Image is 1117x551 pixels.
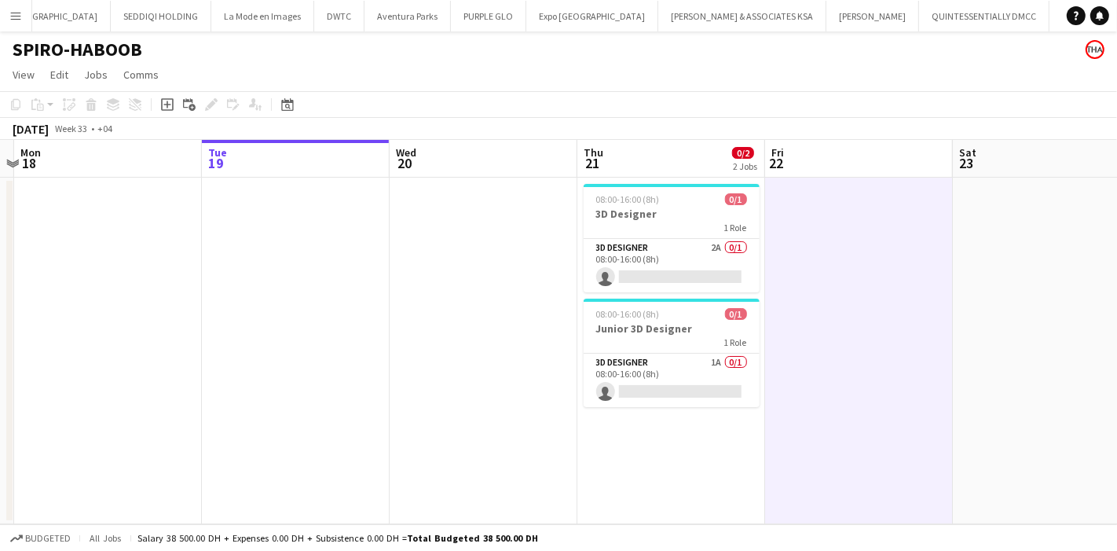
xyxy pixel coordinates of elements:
[658,1,826,31] button: [PERSON_NAME] & ASSOCIATES KSA
[117,64,165,85] a: Comms
[206,154,227,172] span: 19
[584,299,760,407] app-job-card: 08:00-16:00 (8h)0/1Junior 3D Designer1 Role3D Designer1A0/108:00-16:00 (8h)
[137,532,538,544] div: Salary 38 500.00 DH + Expenses 0.00 DH + Subsistence 0.00 DH =
[50,68,68,82] span: Edit
[20,145,41,160] span: Mon
[596,308,660,320] span: 08:00-16:00 (8h)
[919,1,1049,31] button: QUINTESSENTIALLY DMCC
[584,207,760,221] h3: 3D Designer
[451,1,526,31] button: PURPLE GLO
[111,1,211,31] button: SEDDIQI HOLDING
[86,532,124,544] span: All jobs
[584,145,603,160] span: Thu
[526,1,658,31] button: Expo [GEOGRAPHIC_DATA]
[769,154,784,172] span: 22
[732,147,754,159] span: 0/2
[724,336,747,348] span: 1 Role
[314,1,364,31] button: DWTC
[394,154,416,172] span: 20
[596,193,660,205] span: 08:00-16:00 (8h)
[13,121,49,137] div: [DATE]
[13,38,142,61] h1: SPIRO-HABOOB
[584,239,760,292] app-card-role: 3D Designer2A0/108:00-16:00 (8h)
[826,1,919,31] button: [PERSON_NAME]
[733,160,757,172] div: 2 Jobs
[364,1,451,31] button: Aventura Parks
[725,193,747,205] span: 0/1
[208,145,227,160] span: Tue
[25,533,71,544] span: Budgeted
[581,154,603,172] span: 21
[771,145,784,160] span: Fri
[18,154,41,172] span: 18
[584,184,760,292] app-job-card: 08:00-16:00 (8h)0/13D Designer1 Role3D Designer2A0/108:00-16:00 (8h)
[724,222,747,233] span: 1 Role
[6,64,41,85] a: View
[97,123,112,134] div: +04
[84,68,108,82] span: Jobs
[407,532,538,544] span: Total Budgeted 38 500.00 DH
[78,64,114,85] a: Jobs
[584,354,760,407] app-card-role: 3D Designer1A0/108:00-16:00 (8h)
[957,154,976,172] span: 23
[8,530,73,547] button: Budgeted
[211,1,314,31] button: La Mode en Images
[44,64,75,85] a: Edit
[1086,40,1104,59] app-user-avatar: Enas Ahmed
[959,145,976,160] span: Sat
[13,68,35,82] span: View
[52,123,91,134] span: Week 33
[584,321,760,336] h3: Junior 3D Designer
[396,145,416,160] span: Wed
[123,68,159,82] span: Comms
[725,308,747,320] span: 0/1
